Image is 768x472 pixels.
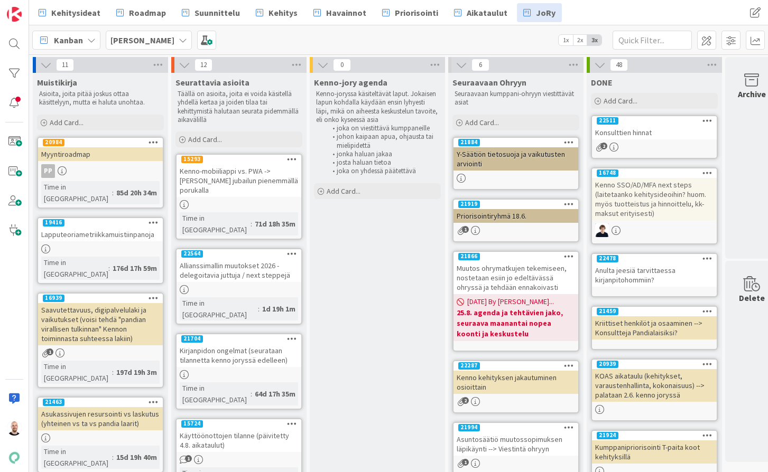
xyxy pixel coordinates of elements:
b: [PERSON_NAME] [110,35,174,45]
div: Archive [738,88,766,100]
a: 22564Allianssimallin muutokset 2026 - delegoitavia juttuja / next steppejäTime in [GEOGRAPHIC_DAT... [175,248,302,325]
span: Kenno-jory agenda [314,77,387,88]
span: Muistikirja [37,77,77,88]
div: Kenno SSO/AD/MFA next steps (laitetaanko kehitysideoihin? huom. myös tuotteistus ja hinnoittelu, ... [592,178,717,220]
a: Roadmap [110,3,172,22]
span: Add Card... [327,186,360,196]
div: 20984Myyntiroadmap [38,138,163,161]
div: Asuntosäätiö muutossopimuksen läpikäynti --> Viestintä ohryyn [454,432,578,456]
div: 22564 [181,250,203,258]
span: Kehitysideat [51,6,100,19]
div: Time in [GEOGRAPHIC_DATA] [180,382,251,405]
div: 15293Kenno-mobiiliappi vs. PWA -> [PERSON_NAME] jubailun pienemmällä porukalla [177,155,301,197]
div: 15724 [181,420,203,428]
a: JoRy [517,3,562,22]
div: 21924 [592,431,717,440]
div: 22287 [458,362,480,370]
img: TM [7,421,22,436]
span: 1 [185,455,192,462]
a: Priorisointi [376,3,445,22]
div: 21994 [454,423,578,432]
div: 16939Saavutettavuus, digipalvelulaki ja vaikutukset (voisi tehdä "pandian virallisen tulkinnan" K... [38,294,163,345]
a: 20939KOAS aikataulu (kehitykset, varaustenhallinta, kokonaisuus) --> palataan 2.6. kenno joryssä [591,358,718,421]
div: MT [592,223,717,237]
div: 20984 [38,138,163,147]
div: 21919 [454,200,578,209]
div: 21884 [454,138,578,147]
div: 21463 [43,399,64,406]
input: Quick Filter... [613,31,692,50]
a: Aikataulut [448,3,514,22]
div: 16748Kenno SSO/AD/MFA next steps (laitetaanko kehitysideoihin? huom. myös tuotteistus ja hinnoitt... [592,168,717,220]
div: 21884Y-Säätiön tietosuoja ja vaikutusten arviointi [454,138,578,171]
span: Priorisointi [395,6,438,19]
div: Time in [GEOGRAPHIC_DATA] [41,257,108,280]
span: : [258,303,260,315]
div: 21919 [458,201,480,208]
img: MT [595,223,609,237]
span: Add Card... [188,135,222,144]
span: 11 [56,59,74,71]
span: 3x [587,35,602,45]
span: : [112,187,114,199]
span: : [108,262,110,274]
a: 16748Kenno SSO/AD/MFA next steps (laitetaanko kehitysideoihin? huom. myös tuotteistus ja hinnoitt... [591,167,718,244]
img: Visit kanbanzone.com [7,7,22,22]
span: 0 [333,59,351,71]
span: Add Card... [604,96,637,106]
div: 22287 [454,361,578,371]
a: 15293Kenno-mobiiliappi vs. PWA -> [PERSON_NAME] jubailun pienemmällä porukallaTime in [GEOGRAPHIC... [175,154,302,240]
div: 16939 [43,295,64,302]
div: Käyttöönottojen tilanne (päivitetty 4.8. aikataulut) [177,429,301,452]
div: 22478Anulta jeesiä tarvittaessa kirjanpitohommiin? [592,254,717,287]
span: Seuraavaan Ohryyn [452,77,526,88]
div: Kenno kehityksen jakautuminen osioittain [454,371,578,394]
span: Add Card... [50,118,84,127]
div: Priorisointiryhmä 18.6. [454,209,578,223]
span: Havainnot [326,6,366,19]
div: 21459 [597,308,618,315]
div: 20939KOAS aikataulu (kehitykset, varaustenhallinta, kokonaisuus) --> palataan 2.6. kenno joryssä [592,360,717,402]
span: Add Card... [465,118,499,127]
div: 16748 [592,168,717,178]
div: 21866Muutos ohrymatkujen tekemiseen, nostetaan esiin jo edeltävässä ohryssä ja tehdään ennakoivasti [454,252,578,294]
div: 20939 [592,360,717,369]
li: johon kaipaan apua, ohjausta tai mielipidettä [327,133,439,150]
div: Konsulttien hinnat [592,126,717,139]
div: 15d 19h 40m [114,451,160,463]
span: : [251,218,252,230]
div: 21919Priorisointiryhmä 18.6. [454,200,578,223]
div: 21704Kirjanpidon ongelmat (seurataan tilannetta kenno joryssä edelleen) [177,334,301,367]
div: 22511Konsulttien hinnat [592,116,717,139]
span: Suunnittelu [195,6,240,19]
b: 25.8. agenda ja tehtävien jako, seuraava maanantai nopea koonti ja keskustelu [457,307,575,339]
span: 1 [462,226,469,233]
div: Muutos ohrymatkujen tekemiseen, nostetaan esiin jo edeltävässä ohryssä ja tehdään ennakoivasti [454,261,578,294]
span: 1x [559,35,573,45]
div: Myyntiroadmap [38,147,163,161]
span: 2x [573,35,587,45]
div: 19416 [43,219,64,226]
span: Roadmap [129,6,166,19]
div: 197d 19h 3m [114,366,160,378]
div: 22287Kenno kehityksen jakautuminen osioittain [454,361,578,394]
div: 22564 [177,249,301,259]
a: 19416LapputeoriametriikkamuistiinpanojaTime in [GEOGRAPHIC_DATA]:176d 17h 59m [37,217,164,284]
div: 21994 [458,424,480,431]
li: joka on viestittävä kumppaneille [327,124,439,133]
span: 12 [195,59,212,71]
a: 21866Muutos ohrymatkujen tekemiseen, nostetaan esiin jo edeltävässä ohryssä ja tehdään ennakoivas... [452,251,579,352]
a: 21704Kirjanpidon ongelmat (seurataan tilannetta kenno joryssä edelleen)Time in [GEOGRAPHIC_DATA]:... [175,333,302,410]
div: 16939 [38,294,163,303]
span: 2 [462,397,469,404]
div: Kirjanpidon ongelmat (seurataan tilannetta kenno joryssä edelleen) [177,344,301,367]
li: joka on yhdessä päätettävä [327,167,439,175]
span: 1 [462,459,469,466]
div: 16748 [597,169,618,177]
div: 21704 [177,334,301,344]
div: 15293 [181,156,203,163]
div: 22511 [592,116,717,126]
a: 21919Priorisointiryhmä 18.6. [452,199,579,242]
span: Kanban [54,34,83,46]
div: 64d 17h 35m [252,388,298,400]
